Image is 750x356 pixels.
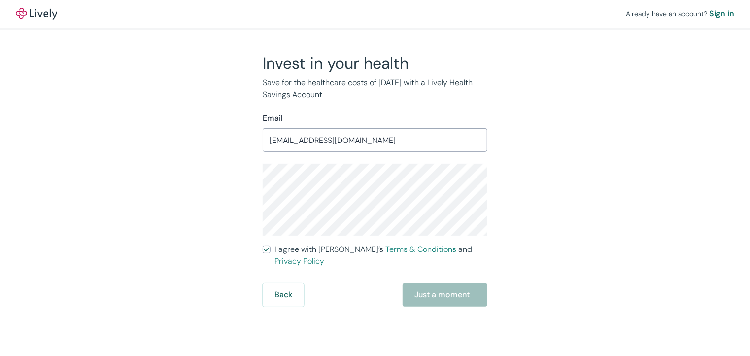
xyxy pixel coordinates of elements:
button: Back [263,283,304,307]
h2: Invest in your health [263,53,487,73]
label: Email [263,112,283,124]
img: Lively [16,8,57,20]
a: LivelyLively [16,8,57,20]
div: Already have an account? [626,8,734,20]
a: Privacy Policy [274,256,324,266]
a: Terms & Conditions [385,244,456,254]
span: I agree with [PERSON_NAME]’s and [274,244,487,267]
p: Save for the healthcare costs of [DATE] with a Lively Health Savings Account [263,77,487,101]
a: Sign in [709,8,734,20]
